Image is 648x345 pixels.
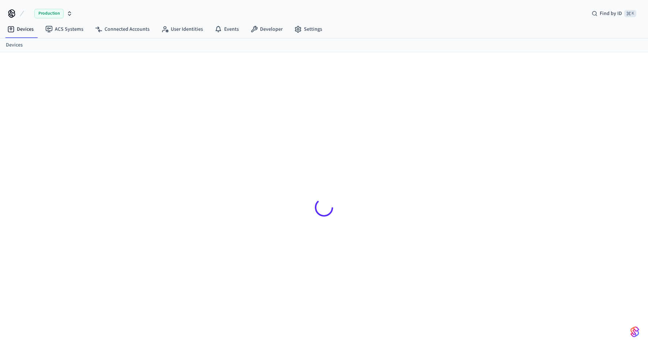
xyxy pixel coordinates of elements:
div: Find by ID⌘ K [586,7,642,20]
span: ⌘ K [624,10,636,17]
span: Find by ID [600,10,622,17]
a: ACS Systems [39,23,89,36]
a: User Identities [155,23,209,36]
span: Production [34,9,64,18]
a: Connected Accounts [89,23,155,36]
a: Devices [1,23,39,36]
a: Developer [245,23,289,36]
a: Settings [289,23,328,36]
img: SeamLogoGradient.69752ec5.svg [630,326,639,338]
a: Devices [6,41,23,49]
a: Events [209,23,245,36]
